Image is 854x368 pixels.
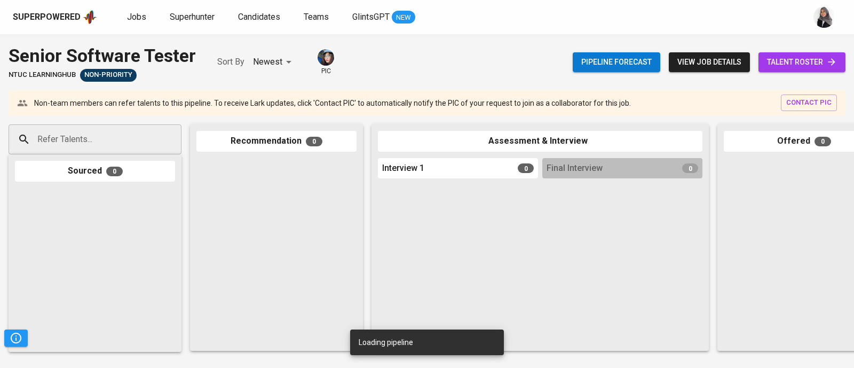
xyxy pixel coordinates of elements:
div: Sourced [15,161,175,182]
a: talent roster [758,52,845,72]
a: Superhunter [170,11,217,24]
span: 0 [106,167,123,176]
span: NTUC LearningHub [9,70,76,80]
span: Interview 1 [382,162,424,175]
span: Candidates [238,12,280,22]
img: sinta.windasari@glints.com [813,6,835,28]
button: Open [176,138,178,140]
a: Jobs [127,11,148,24]
p: Sort By [217,56,244,68]
a: GlintsGPT NEW [352,11,415,24]
div: Assessment & Interview [378,131,702,152]
a: Superpoweredapp logo [13,9,97,25]
span: talent roster [767,56,837,69]
span: Final Interview [547,162,603,175]
div: Loading pipeline [359,333,413,352]
button: view job details [669,52,750,72]
div: pic [317,48,335,76]
button: Pipeline Triggers [4,330,28,347]
span: NEW [392,12,415,23]
span: contact pic [786,97,832,109]
div: Senior Software Tester [9,43,196,69]
span: Teams [304,12,329,22]
button: contact pic [781,95,837,111]
span: Jobs [127,12,146,22]
div: Sufficient Talents in Pipeline [80,69,137,82]
span: 0 [306,137,322,146]
img: app logo [83,9,97,25]
a: Candidates [238,11,282,24]
span: Superhunter [170,12,215,22]
div: Newest [253,52,295,72]
p: Newest [253,56,282,68]
img: diazagista@glints.com [318,49,334,66]
span: 0 [682,163,698,173]
div: Superpowered [13,11,81,24]
p: Non-team members can refer talents to this pipeline. To receive Lark updates, click 'Contact PIC'... [34,98,631,108]
span: GlintsGPT [352,12,390,22]
span: view job details [677,56,741,69]
span: Pipeline forecast [581,56,652,69]
button: Pipeline forecast [573,52,660,72]
span: Non-Priority [80,70,137,80]
a: Teams [304,11,331,24]
span: 0 [518,163,534,173]
span: 0 [815,137,831,146]
div: Recommendation [196,131,357,152]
